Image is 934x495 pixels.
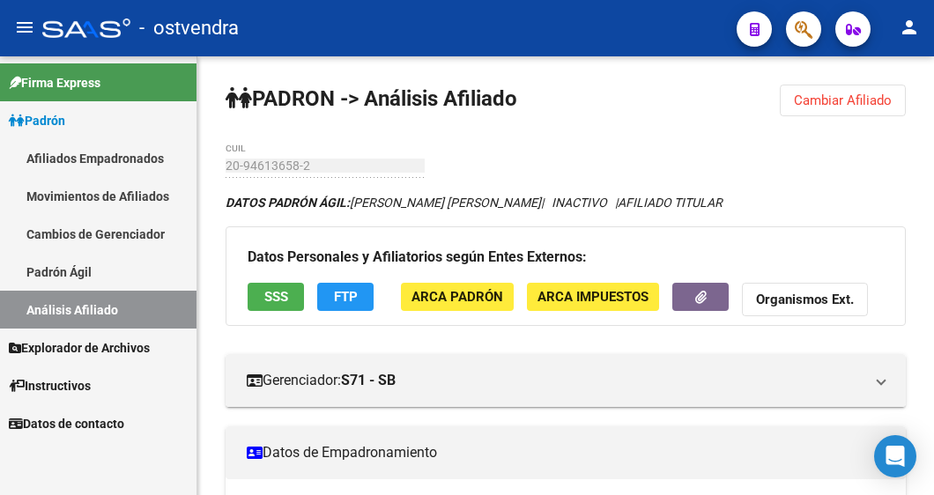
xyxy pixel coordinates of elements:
span: AFILIADO TITULAR [618,196,723,210]
mat-expansion-panel-header: Datos de Empadronamiento [226,426,906,479]
span: - ostvendra [139,9,239,48]
mat-panel-title: Gerenciador: [247,371,864,390]
mat-panel-title: Datos de Empadronamiento [247,443,864,462]
mat-icon: menu [14,17,35,38]
span: SSS [264,290,288,306]
h3: Datos Personales y Afiliatorios según Entes Externos: [248,245,884,270]
span: ARCA Padrón [411,290,503,306]
span: ARCA Impuestos [537,290,649,306]
div: Open Intercom Messenger [874,435,916,477]
button: ARCA Impuestos [527,283,659,310]
span: Datos de contacto [9,414,124,433]
strong: PADRON -> Análisis Afiliado [226,86,517,111]
button: Cambiar Afiliado [780,85,906,116]
strong: DATOS PADRÓN ÁGIL: [226,196,350,210]
button: ARCA Padrón [401,283,514,310]
button: SSS [248,283,304,310]
span: Firma Express [9,73,100,92]
button: FTP [317,283,374,310]
mat-icon: person [899,17,920,38]
span: FTP [334,290,358,306]
mat-expansion-panel-header: Gerenciador:S71 - SB [226,354,906,407]
span: Instructivos [9,376,91,395]
strong: S71 - SB [341,371,396,390]
button: Organismos Ext. [742,283,868,315]
i: | INACTIVO | [226,196,723,210]
span: Padrón [9,111,65,130]
strong: Organismos Ext. [756,292,854,308]
span: Cambiar Afiliado [794,92,892,108]
span: Explorador de Archivos [9,338,150,358]
span: [PERSON_NAME] [PERSON_NAME] [226,196,541,210]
